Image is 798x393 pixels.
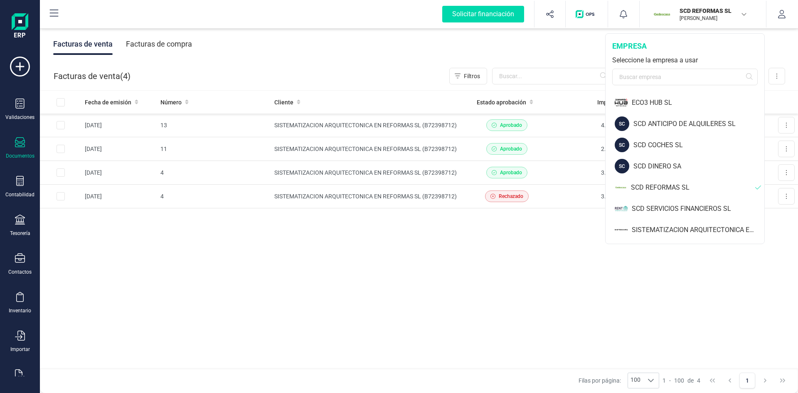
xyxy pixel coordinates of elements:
div: SC [615,159,629,173]
td: 3.702,84 € [548,185,632,208]
img: Logo Finanedi [12,13,28,40]
span: Aprobado [500,121,522,129]
input: Buscar empresa [612,69,758,85]
input: Buscar... [492,68,612,84]
div: Facturas de compra [126,33,192,55]
td: SISTEMATIZACION ARQUITECTONICA EN REFORMAS SL (B72398712) [271,114,465,137]
span: 1 [663,376,666,385]
button: Previous Page [722,373,738,388]
td: [DATE] [81,114,157,137]
td: 13 [157,114,271,137]
span: 4 [123,70,128,82]
span: Aprobado [500,169,522,176]
span: Cliente [274,98,293,106]
span: Filtros [464,72,480,80]
div: Facturas de venta ( ) [54,68,131,84]
td: 4 [157,161,271,185]
div: SCD COCHES SL [633,140,764,150]
div: - [663,376,700,385]
img: SC [615,201,628,216]
div: Documentos [6,153,34,159]
div: Row Selected 0011efd9-0090-4f61-bbf4-7ae42a115fe8 [57,192,65,200]
div: SCD SERVICIOS FINANCIEROS SL [632,204,764,214]
span: Número [160,98,182,106]
td: 11 [157,137,271,161]
p: [PERSON_NAME] [680,15,746,22]
td: 4 [157,185,271,208]
div: Seleccione la empresa a usar [612,55,758,65]
img: Logo de OPS [576,10,598,18]
span: 4 [697,376,700,385]
span: Estado aprobación [477,98,526,106]
button: Last Page [775,373,791,388]
div: SCD ANTICIPO DE ALQUILERES SL [633,119,764,129]
div: SCD DINERO SA [633,161,764,171]
img: SC [653,5,671,23]
span: Fecha de emisión [85,98,131,106]
div: Importar [10,346,30,353]
p: SCD REFORMAS SL [680,7,746,15]
button: Logo de OPS [571,1,603,27]
div: SCD REFORMAS SL [631,183,755,193]
div: Facturas de venta [53,33,113,55]
div: Row Selected 1629f57e-1233-4881-9a3b-0297f1609ff5 [57,121,65,129]
div: ECO3 HUB SL [632,98,764,108]
button: First Page [704,373,720,388]
div: SISTEMATIZACION ARQUITECTONICA EN REFORMAS SL [632,225,764,235]
div: Row Selected c92f19eb-1c7c-4779-9f08-610ca7fd38d8 [57,168,65,177]
td: SISTEMATIZACION ARQUITECTONICA EN REFORMAS SL (B72398712) [271,161,465,185]
img: SI [615,222,628,237]
button: Filtros [449,68,487,84]
div: Contabilidad [5,191,34,198]
td: 3.702,84 € [548,161,632,185]
td: SISTEMATIZACION ARQUITECTONICA EN REFORMAS SL (B72398712) [271,185,465,208]
div: Solicitar financiación [442,6,524,22]
button: Solicitar financiación [432,1,534,27]
img: EC [615,95,628,110]
span: de [687,376,694,385]
div: All items unselected [57,98,65,106]
span: Aprobado [500,145,522,153]
div: Validaciones [5,114,34,121]
td: 4.265,50 € [548,114,632,137]
div: Contactos [8,269,32,275]
div: SC [615,116,629,131]
button: SCSCD REFORMAS SL[PERSON_NAME] [650,1,756,27]
div: SC [615,138,629,152]
td: [DATE] [81,185,157,208]
span: Rechazado [499,193,523,200]
div: Filas por página: [579,373,659,388]
td: 2.977,18 € [548,137,632,161]
div: Tesorería [10,230,30,237]
div: Inventario [9,307,31,314]
span: 100 [674,376,684,385]
div: empresa [612,40,758,52]
td: [DATE] [81,161,157,185]
button: Page 1 [739,373,755,388]
div: Row Selected c291e7d9-c112-4bd5-af87-f995daf8c7db [57,145,65,153]
button: Next Page [757,373,773,388]
img: SC [615,180,627,195]
td: [DATE] [81,137,157,161]
span: Importe [597,98,618,106]
td: SISTEMATIZACION ARQUITECTONICA EN REFORMAS SL (B72398712) [271,137,465,161]
span: 100 [628,373,643,388]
